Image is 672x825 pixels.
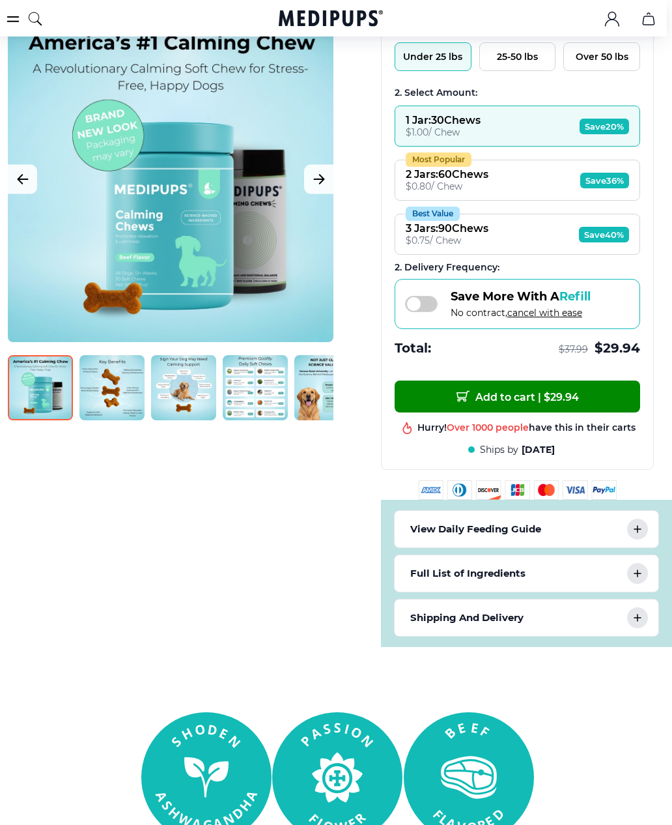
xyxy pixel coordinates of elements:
[410,566,525,581] p: Full List of Ingredients
[294,355,359,420] img: Calming Dog Chews | Natural Dog Supplements
[480,444,518,456] span: Ships by
[479,42,556,71] button: 25-50 lbs
[595,340,640,357] span: $ 29.94
[406,222,488,235] div: 3 Jars : 90 Chews
[395,381,640,412] button: Add to cart | $29.94
[580,173,629,188] span: Save 36%
[410,610,524,626] p: Shipping And Delivery
[456,390,579,403] span: Add to cart | $ 29.94
[395,87,640,99] div: 2. Select Amount:
[8,165,37,194] button: Previous Image
[79,355,145,420] img: Calming Dog Chews | Natural Dog Supplements
[522,444,555,456] span: [DATE]
[451,289,591,304] span: Save More With A
[406,181,488,192] div: $ 0.80 / Chew
[410,521,541,537] p: View Daily Feeding Guide
[223,355,288,420] img: Calming Dog Chews | Natural Dog Supplements
[563,42,640,71] button: Over 50 lbs
[395,106,640,147] button: 1 Jar:30Chews$1.00/ ChewSave20%
[5,11,21,27] button: burger-menu
[419,480,617,500] img: payment methods
[395,261,499,273] span: 2 . Delivery Frequency:
[468,422,585,434] div: in this shop
[451,307,591,319] span: No contract,
[559,343,588,356] span: $ 37.99
[596,3,628,35] button: account
[406,168,488,181] div: 2 Jars : 60 Chews
[8,355,73,420] img: Calming Dog Chews | Natural Dog Supplements
[304,165,333,194] button: Next Image
[279,8,383,31] a: Medipups
[27,3,43,35] button: search
[151,355,216,420] img: Calming Dog Chews | Natural Dog Supplements
[406,114,481,126] div: 1 Jar : 30 Chews
[580,119,629,134] span: Save 20%
[395,160,640,201] button: Most Popular2 Jars:60Chews$0.80/ ChewSave36%
[579,227,629,242] span: Save 40%
[395,214,640,255] button: Best Value3 Jars:90Chews$0.75/ ChewSave40%
[395,42,471,71] button: Under 25 lbs
[406,152,471,167] div: Most Popular
[559,289,591,304] span: Refill
[395,340,431,357] span: Total:
[633,3,664,35] button: cart
[406,126,481,138] div: $ 1.00 / Chew
[468,422,530,433] span: Best product
[406,235,488,246] div: $ 0.75 / Chew
[507,307,582,319] span: cancel with ease
[406,207,460,221] div: Best Value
